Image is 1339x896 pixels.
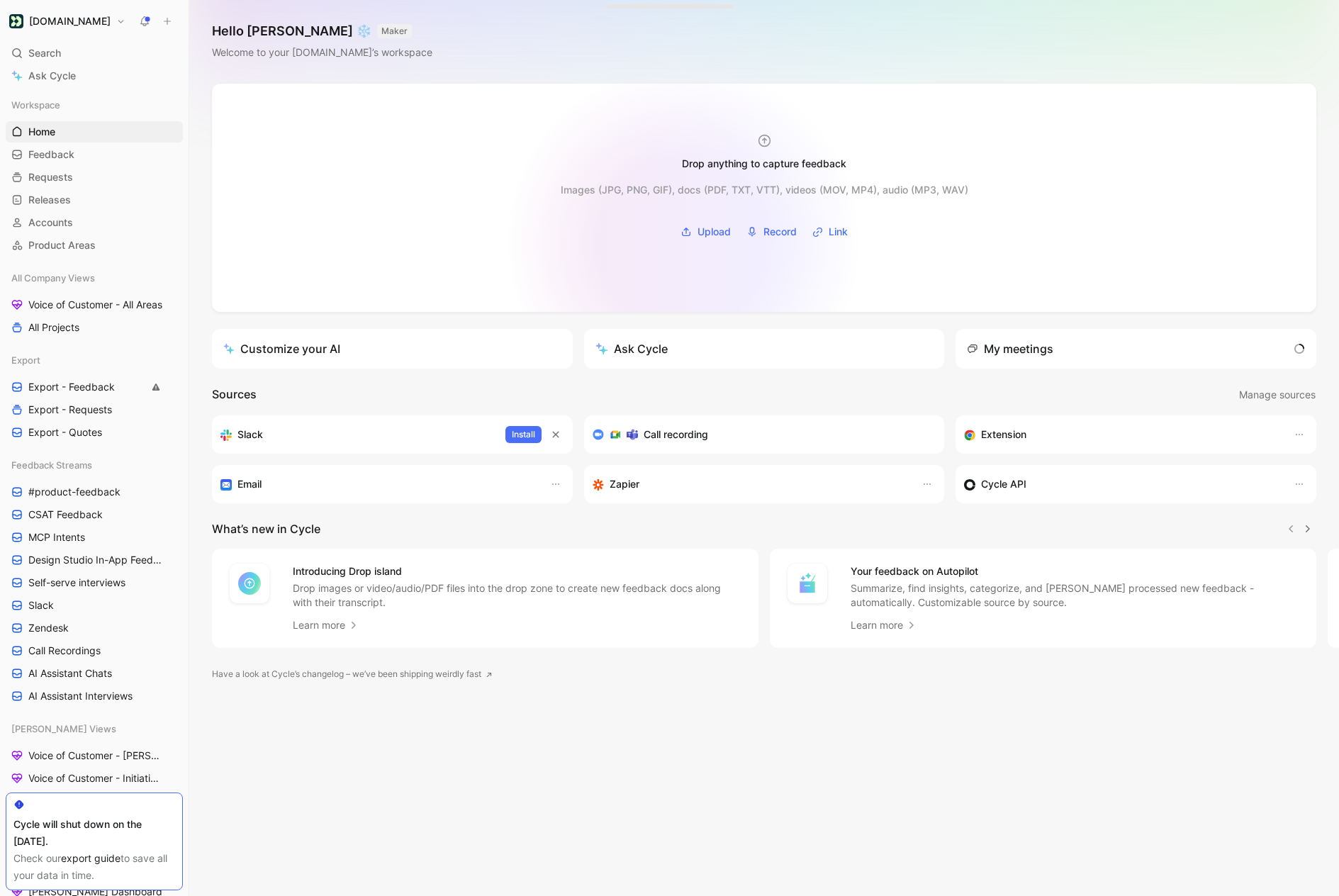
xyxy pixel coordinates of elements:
[28,576,125,590] span: Self-serve interviews
[13,816,175,850] div: Cycle will shut down on the [DATE].
[964,426,1279,443] div: Capture feedback from anywhere on the web
[28,666,112,681] span: AI Assistant Chats
[28,749,166,763] span: Voice of Customer - [PERSON_NAME]
[220,426,494,443] div: Sync your accounts, send feedback and get updates in Slack
[697,223,731,240] span: Upload
[28,215,73,230] span: Accounts
[6,43,183,64] div: Search
[28,530,85,544] span: MCP Intents
[377,24,412,38] button: MAKER
[676,221,736,242] button: Upload
[6,640,183,661] a: Call Recordings
[6,572,183,593] a: Self-serve interviews
[6,685,183,707] a: AI Assistant Interviews
[28,147,74,162] span: Feedback
[967,340,1053,357] div: My meetings
[981,476,1026,493] h3: Cycle API
[11,722,116,736] span: [PERSON_NAME] Views
[505,426,542,443] button: Install
[807,221,853,242] button: Link
[28,621,69,635] span: Zendesk
[28,403,112,417] span: Export - Requests
[1238,386,1316,404] button: Manage sources
[6,454,183,707] div: Feedback Streams#product-feedbackCSAT FeedbackMCP IntentsDesign Studio In-App FeedbackSelf-serve ...
[964,476,1279,493] div: Sync accounts & send feedback from custom sources. Get inspired by our favorite use case
[28,45,61,62] span: Search
[13,850,175,884] div: Check our to save all your data in time.
[981,426,1026,443] h3: Extension
[212,520,320,537] h2: What’s new in Cycle
[11,458,92,472] span: Feedback Streams
[851,563,1299,580] h4: Your feedback on Autopilot
[6,267,183,289] div: All Company Views
[61,852,121,864] a: export guide
[28,644,101,658] span: Call Recordings
[6,399,183,420] a: Export - Requests
[6,718,183,739] div: [PERSON_NAME] Views
[6,121,183,142] a: Home
[28,553,164,567] span: Design Studio In-App Feedback
[6,768,183,789] a: Voice of Customer - Initiatives
[28,771,163,785] span: Voice of Customer - Initiatives
[6,167,183,188] a: Requests
[28,380,115,394] span: Export - Feedback
[6,527,183,548] a: MCP Intents
[6,144,183,165] a: Feedback
[851,617,917,634] a: Learn more
[6,454,183,476] div: Feedback Streams
[6,235,183,256] a: Product Areas
[6,65,183,86] a: Ask Cycle
[593,476,908,493] div: Capture feedback from thousands of sources with Zapier (survey results, recordings, sheets, etc).
[763,223,797,240] span: Record
[851,581,1299,610] p: Summarize, find insights, categorize, and [PERSON_NAME] processed new feedback - automatically. C...
[28,298,162,312] span: Voice of Customer - All Areas
[212,44,432,61] div: Welcome to your [DOMAIN_NAME]’s workspace
[584,329,945,369] button: Ask Cycle
[593,426,925,443] div: Record & transcribe meetings from Zoom, Meet & Teams.
[28,320,79,335] span: All Projects
[6,189,183,211] a: Releases
[11,353,40,367] span: Export
[6,267,183,338] div: All Company ViewsVoice of Customer - All AreasAll Projects
[6,549,183,571] a: Design Studio In-App Feedback
[29,15,111,28] h1: [DOMAIN_NAME]
[237,476,262,493] h3: Email
[561,181,968,198] div: Images (JPG, PNG, GIF), docs (PDF, TXT, VTT), videos (MOV, MP4), audio (MP3, WAV)
[610,476,639,493] h3: Zapier
[6,212,183,233] a: Accounts
[212,667,493,681] a: Have a look at Cycle’s changelog – we’ve been shipping weirdly fast
[6,481,183,503] a: #product-feedback
[212,386,257,404] h2: Sources
[595,340,668,357] div: Ask Cycle
[237,426,263,443] h3: Slack
[6,617,183,639] a: Zendesk
[28,170,73,184] span: Requests
[6,294,183,315] a: Voice of Customer - All Areas
[6,376,183,398] a: Export - Feedback
[28,238,96,252] span: Product Areas
[293,563,741,580] h4: Introducing Drop island
[28,67,76,84] span: Ask Cycle
[28,508,103,522] span: CSAT Feedback
[6,790,183,812] a: Feedback to process - [PERSON_NAME]
[223,340,340,357] div: Customize your AI
[6,663,183,684] a: AI Assistant Chats
[11,271,95,285] span: All Company Views
[293,617,359,634] a: Learn more
[28,125,55,139] span: Home
[6,11,129,31] button: Customer.io[DOMAIN_NAME]
[829,223,848,240] span: Link
[6,745,183,766] a: Voice of Customer - [PERSON_NAME]
[9,14,23,28] img: Customer.io
[11,98,60,112] span: Workspace
[682,155,846,172] div: Drop anything to capture feedback
[212,329,573,369] a: Customize your AI
[28,425,102,439] span: Export - Quotes
[293,581,741,610] p: Drop images or video/audio/PDF files into the drop zone to create new feedback docs along with th...
[28,485,121,499] span: #product-feedback
[28,598,54,612] span: Slack
[741,221,802,242] button: Record
[28,193,71,207] span: Releases
[6,422,183,443] a: Export - Quotes
[6,317,183,338] a: All Projects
